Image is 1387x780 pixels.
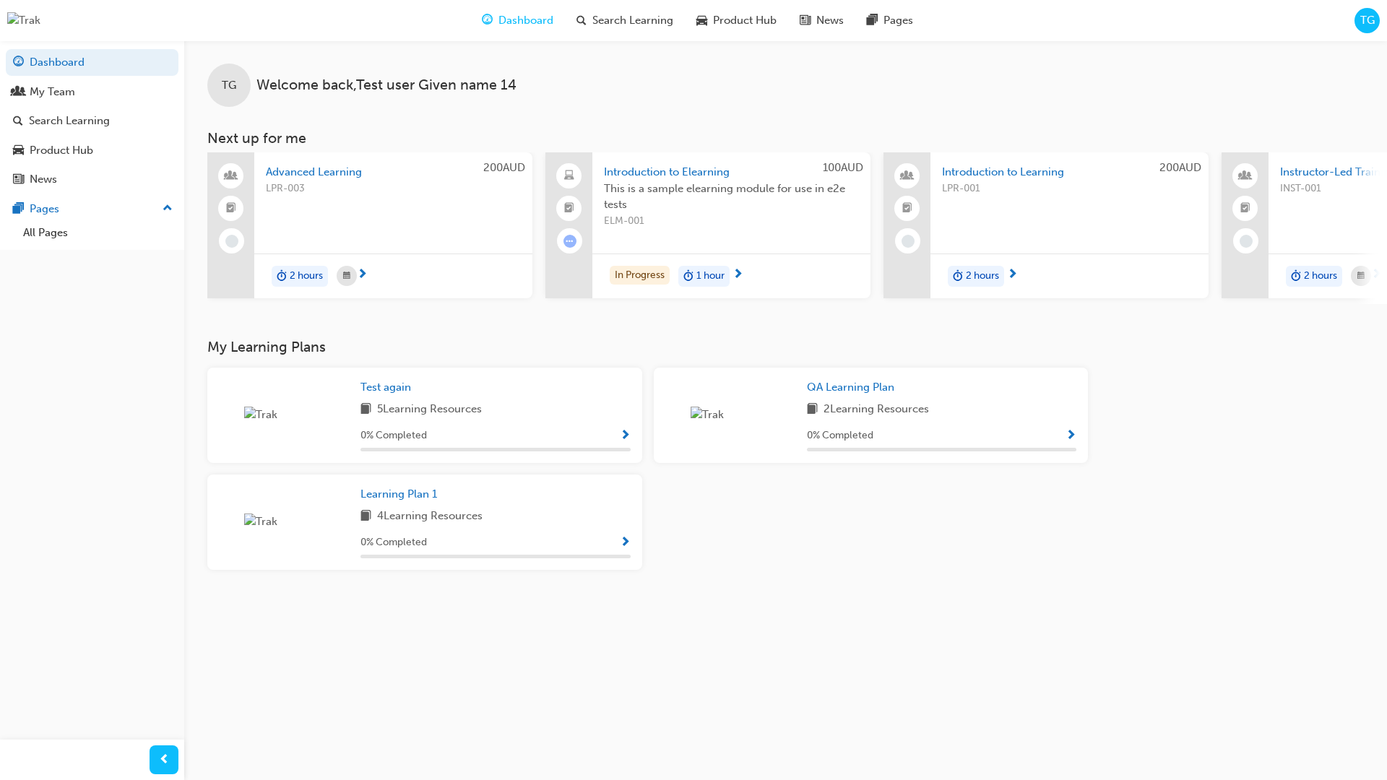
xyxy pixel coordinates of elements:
[184,130,1387,147] h3: Next up for me
[30,142,93,159] div: Product Hub
[30,84,75,100] div: My Team
[953,267,963,286] span: duration-icon
[6,108,178,134] a: Search Learning
[1354,8,1380,33] button: TG
[902,199,912,218] span: booktick-icon
[902,167,912,186] span: people-icon
[942,164,1197,181] span: Introduction to Learning
[576,12,587,30] span: search-icon
[6,49,178,193] div: DashboardMy TeamSearch LearningProduct HubNews
[29,113,110,129] div: Search Learning
[565,6,685,35] a: search-iconSearch Learning
[226,199,236,218] span: booktick-icon
[1371,269,1382,282] span: next-icon
[360,508,371,526] span: book-icon
[244,513,324,530] img: Trak
[377,508,483,526] span: 4 Learning Resources
[6,166,178,193] a: News
[807,379,900,396] a: QA Learning Plan
[592,12,673,29] span: Search Learning
[807,428,873,444] span: 0 % Completed
[800,12,811,30] span: news-icon
[1240,167,1250,186] span: people-icon
[696,12,707,30] span: car-icon
[226,167,236,186] span: people-icon
[360,379,417,396] a: Test again
[691,407,770,423] img: Trak
[290,268,323,285] span: 2 hours
[604,181,859,213] span: This is a sample elearning module for use in e2e tests
[244,407,324,423] img: Trak
[1240,199,1250,218] span: booktick-icon
[685,6,788,35] a: car-iconProduct Hub
[620,537,631,550] span: Show Progress
[360,487,437,500] span: Learning Plan 1
[159,751,170,769] span: prev-icon
[620,427,631,445] button: Show Progress
[13,203,24,216] span: pages-icon
[482,12,493,30] span: guage-icon
[824,401,929,419] span: 2 Learning Resources
[604,164,859,181] span: Introduction to Elearning
[207,152,532,298] a: 200AUDAdvanced LearningLPR-003duration-icon2 hours
[6,137,178,164] a: Product Hub
[13,144,24,157] span: car-icon
[788,6,855,35] a: news-iconNews
[1360,12,1375,29] span: TG
[222,77,236,94] span: TG
[855,6,925,35] a: pages-iconPages
[343,267,350,285] span: calendar-icon
[713,12,777,29] span: Product Hub
[360,534,427,551] span: 0 % Completed
[1357,267,1365,285] span: calendar-icon
[30,201,59,217] div: Pages
[6,196,178,222] button: Pages
[470,6,565,35] a: guage-iconDashboard
[696,268,725,285] span: 1 hour
[266,164,521,181] span: Advanced Learning
[620,430,631,443] span: Show Progress
[1240,235,1253,248] span: learningRecordVerb_NONE-icon
[816,12,844,29] span: News
[360,401,371,419] span: book-icon
[256,77,517,94] span: Welcome back , Test user Given name 14
[1304,268,1337,285] span: 2 hours
[942,181,1197,197] span: LPR-001
[266,181,521,197] span: LPR-003
[13,86,24,99] span: people-icon
[883,12,913,29] span: Pages
[7,12,40,29] img: Trak
[564,199,574,218] span: booktick-icon
[360,381,411,394] span: Test again
[807,401,818,419] span: book-icon
[498,12,553,29] span: Dashboard
[483,161,525,174] span: 200AUD
[163,199,173,218] span: up-icon
[545,152,870,298] a: 100AUDIntroduction to ElearningThis is a sample elearning module for use in e2e testsELM-001In Pr...
[225,235,238,248] span: learningRecordVerb_NONE-icon
[360,428,427,444] span: 0 % Completed
[277,267,287,286] span: duration-icon
[13,115,23,128] span: search-icon
[6,79,178,105] a: My Team
[360,486,443,503] a: Learning Plan 1
[1066,430,1076,443] span: Show Progress
[620,534,631,552] button: Show Progress
[377,401,482,419] span: 5 Learning Resources
[883,152,1209,298] a: 200AUDIntroduction to LearningLPR-001duration-icon2 hours
[1291,267,1301,286] span: duration-icon
[683,267,693,286] span: duration-icon
[1159,161,1201,174] span: 200AUD
[902,235,915,248] span: learningRecordVerb_NONE-icon
[30,171,57,188] div: News
[207,339,1088,355] h3: My Learning Plans
[1007,269,1018,282] span: next-icon
[867,12,878,30] span: pages-icon
[610,266,670,285] div: In Progress
[17,222,178,244] a: All Pages
[13,56,24,69] span: guage-icon
[564,167,574,186] span: laptop-icon
[604,213,859,230] span: ELM-001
